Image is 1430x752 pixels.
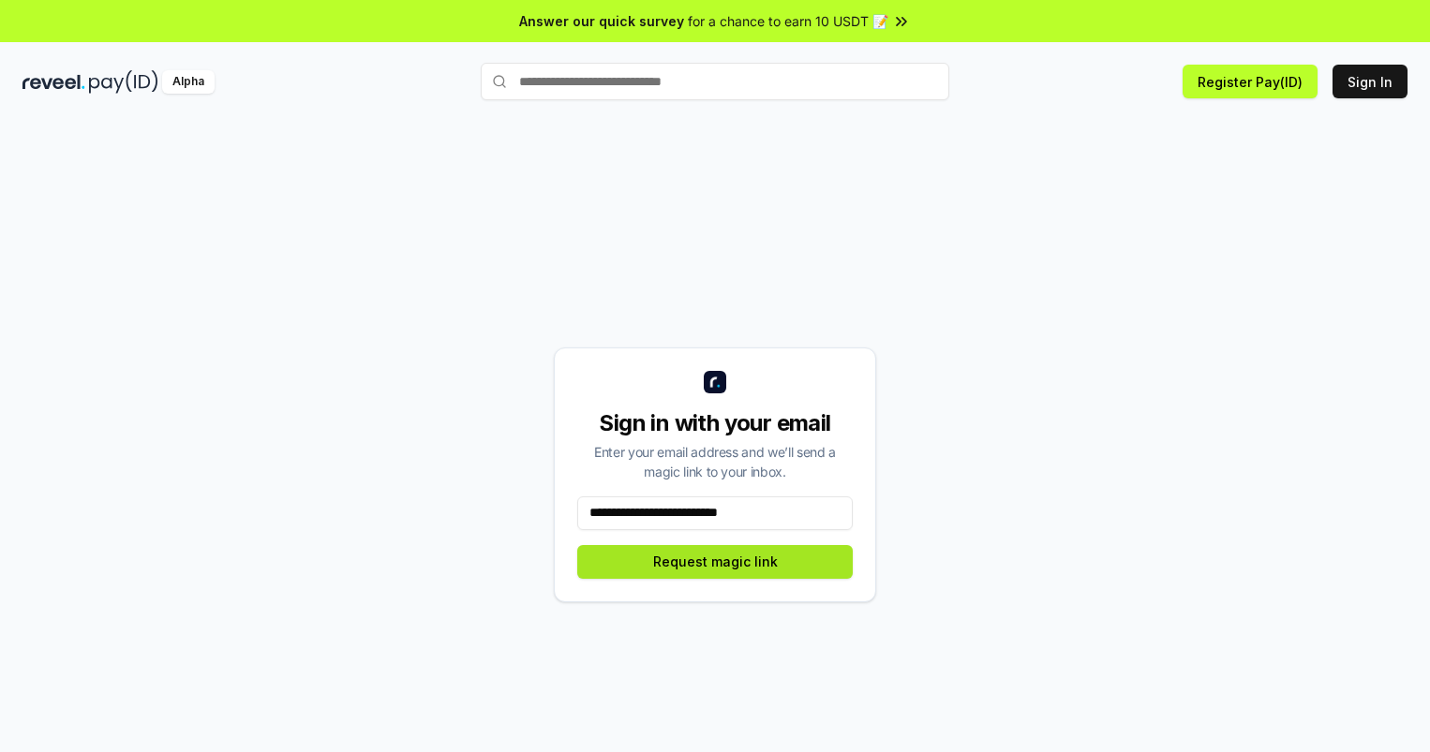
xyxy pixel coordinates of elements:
div: Alpha [162,70,215,94]
button: Register Pay(ID) [1183,65,1318,98]
div: Sign in with your email [577,408,853,438]
span: Answer our quick survey [519,11,684,31]
button: Request magic link [577,545,853,579]
img: reveel_dark [22,70,85,94]
img: pay_id [89,70,158,94]
button: Sign In [1333,65,1408,98]
span: for a chance to earn 10 USDT 📝 [688,11,888,31]
div: Enter your email address and we’ll send a magic link to your inbox. [577,442,853,481]
img: logo_small [704,371,726,393]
